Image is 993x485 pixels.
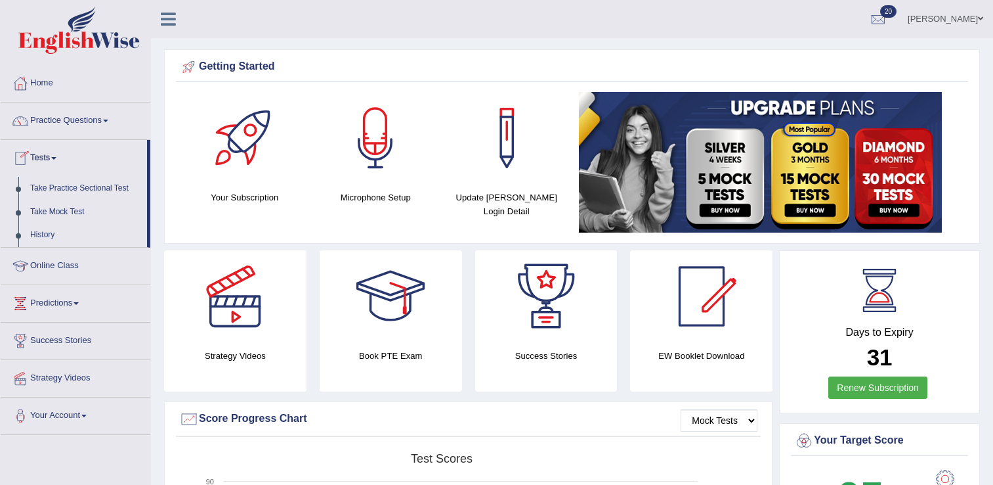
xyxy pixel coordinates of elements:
[24,223,147,247] a: History
[1,65,150,98] a: Home
[828,377,927,399] a: Renew Subscription
[880,5,897,18] span: 20
[411,452,473,465] tspan: Test scores
[579,92,942,233] img: small5.jpg
[867,344,893,370] b: 31
[475,349,618,363] h4: Success Stories
[179,409,757,429] div: Score Progress Chart
[794,431,965,451] div: Your Target Score
[1,398,150,430] a: Your Account
[320,349,462,363] h4: Book PTE Exam
[1,285,150,318] a: Predictions
[1,360,150,393] a: Strategy Videos
[1,140,147,173] a: Tests
[1,103,150,135] a: Practice Questions
[1,323,150,356] a: Success Stories
[317,191,435,204] h4: Microphone Setup
[179,57,965,77] div: Getting Started
[24,200,147,224] a: Take Mock Test
[24,177,147,200] a: Take Practice Sectional Test
[1,248,150,281] a: Online Class
[630,349,772,363] h4: EW Booklet Download
[794,327,965,338] h4: Days to Expiry
[164,349,306,363] h4: Strategy Videos
[186,191,304,204] h4: Your Subscription
[448,191,566,218] h4: Update [PERSON_NAME] Login Detail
